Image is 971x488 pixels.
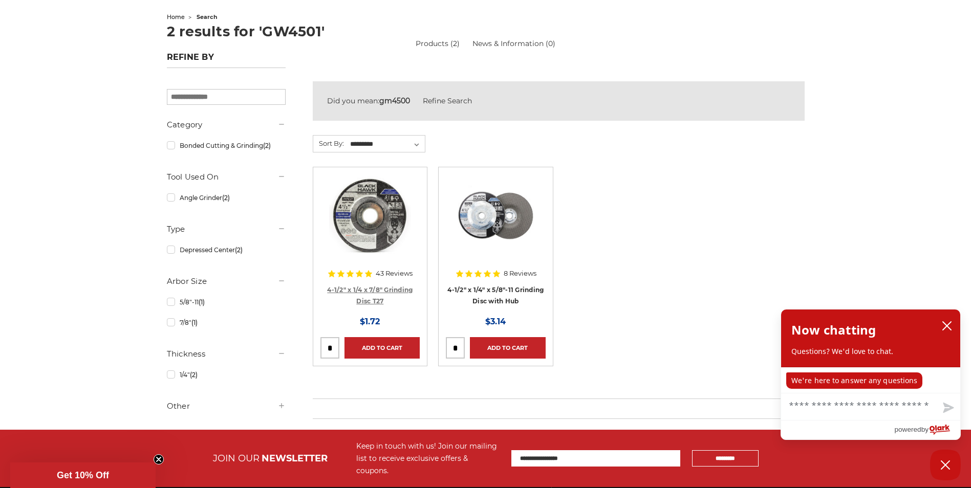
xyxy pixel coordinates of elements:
span: 43 Reviews [376,270,413,277]
a: BHA grinding wheels for 4.5 inch angle grinder [320,174,420,274]
strong: gm4500 [379,96,410,105]
h5: Arbor Size [167,275,286,287]
span: search [197,13,218,20]
div: Keep in touch with us! Join our mailing list to receive exclusive offers & coupons. [356,440,501,477]
h5: Type [167,223,286,235]
span: 8 Reviews [504,270,536,277]
img: BHA grinding wheels for 4.5 inch angle grinder [329,174,411,256]
button: Send message [935,396,960,420]
button: Close Chatbox [930,450,961,480]
h5: Thickness [167,348,286,360]
select: Sort By: [349,137,425,152]
img: BHA 4.5 Inch Grinding Wheel with 5/8 inch hub [455,174,536,256]
span: Get 10% Off [57,470,109,480]
a: 7/8" [167,314,286,331]
h5: Tool Used On [167,171,286,183]
span: (2) [222,194,230,202]
a: 5/8"-11 [167,293,286,311]
div: Get 10% OffClose teaser [10,462,156,488]
label: Sort By: [313,136,344,151]
div: Did you mean: [327,96,790,106]
a: 4-1/2" x 1/4 x 7/8" Grinding Disc T27 [327,286,413,305]
button: Close teaser [154,454,164,464]
a: Add to Cart [344,337,420,359]
a: Bonded Cutting & Grinding [167,137,286,154]
span: by [921,423,929,436]
a: Products (2) [416,39,460,48]
a: BHA 4.5 Inch Grinding Wheel with 5/8 inch hub [446,174,545,274]
span: NEWSLETTER [262,453,328,464]
span: (1) [191,319,198,326]
button: close chatbox [939,318,955,334]
p: Questions? We'd love to chat. [791,346,950,357]
p: We're here to answer any questions [786,372,922,389]
h1: 2 results for 'GW4501' [167,25,805,38]
div: olark chatbox [781,309,961,440]
a: News & Information (0) [472,38,555,49]
span: (1) [199,298,205,306]
h5: Refine by [167,52,286,68]
span: (2) [235,246,243,254]
a: Angle Grinder [167,189,286,207]
span: JOIN OUR [213,453,260,464]
h5: Category [167,119,286,131]
span: (2) [263,142,271,149]
a: Depressed Center [167,241,286,259]
div: chat [781,367,960,393]
a: 4-1/2" x 1/4" x 5/8"-11 Grinding Disc with Hub [447,286,544,305]
a: Refine Search [423,96,472,105]
span: $3.14 [485,317,506,326]
a: home [167,13,185,20]
h2: Now chatting [791,320,876,340]
span: (2) [190,371,198,379]
a: Add to Cart [470,337,545,359]
a: Powered by Olark [894,420,960,439]
span: $1.72 [360,317,380,326]
h5: Other [167,400,286,412]
span: powered [894,423,921,436]
a: 1/4" [167,366,286,384]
